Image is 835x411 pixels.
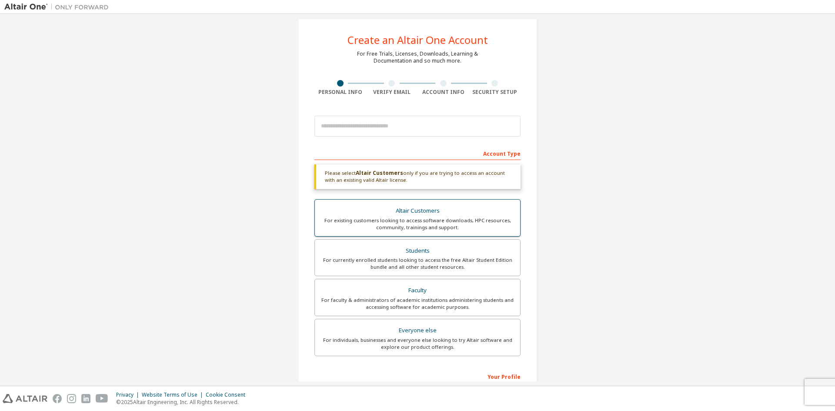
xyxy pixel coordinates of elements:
[347,35,488,45] div: Create an Altair One Account
[320,257,515,271] div: For currently enrolled students looking to access the free Altair Student Edition bundle and all ...
[417,89,469,96] div: Account Info
[320,297,515,311] div: For faculty & administrators of academic institutions administering students and accessing softwa...
[357,50,478,64] div: For Free Trials, Licenses, Downloads, Learning & Documentation and so much more.
[142,391,206,398] div: Website Terms of Use
[116,391,142,398] div: Privacy
[320,284,515,297] div: Faculty
[116,398,250,406] p: © 2025 Altair Engineering, Inc. All Rights Reserved.
[314,369,521,383] div: Your Profile
[67,394,76,403] img: instagram.svg
[314,89,366,96] div: Personal Info
[356,169,403,177] b: Altair Customers
[366,89,418,96] div: Verify Email
[53,394,62,403] img: facebook.svg
[96,394,108,403] img: youtube.svg
[320,217,515,231] div: For existing customers looking to access software downloads, HPC resources, community, trainings ...
[320,324,515,337] div: Everyone else
[469,89,521,96] div: Security Setup
[314,146,521,160] div: Account Type
[320,337,515,351] div: For individuals, businesses and everyone else looking to try Altair software and explore our prod...
[320,205,515,217] div: Altair Customers
[81,394,90,403] img: linkedin.svg
[314,164,521,189] div: Please select only if you are trying to access an account with an existing valid Altair license.
[4,3,113,11] img: Altair One
[3,394,47,403] img: altair_logo.svg
[206,391,250,398] div: Cookie Consent
[320,245,515,257] div: Students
